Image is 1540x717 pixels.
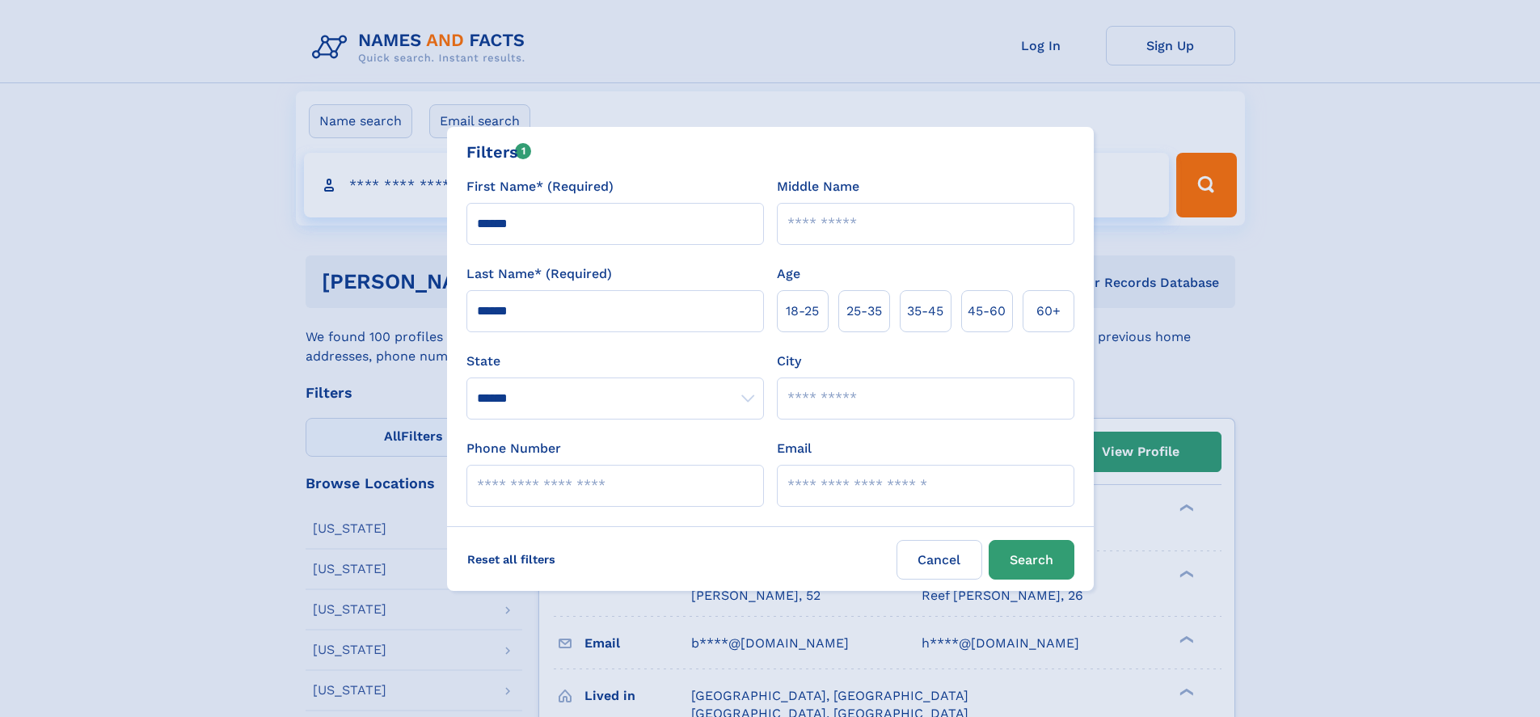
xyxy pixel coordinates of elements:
span: 18‑25 [786,302,819,321]
label: Last Name* (Required) [466,264,612,284]
label: First Name* (Required) [466,177,614,196]
label: Reset all filters [457,540,566,579]
span: 45‑60 [968,302,1006,321]
span: 35‑45 [907,302,943,321]
label: State [466,352,764,371]
label: City [777,352,801,371]
label: Cancel [897,540,982,580]
label: Email [777,439,812,458]
label: Age [777,264,800,284]
label: Phone Number [466,439,561,458]
label: Middle Name [777,177,859,196]
span: 25‑35 [846,302,882,321]
button: Search [989,540,1074,580]
div: Filters [466,140,532,164]
span: 60+ [1036,302,1061,321]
